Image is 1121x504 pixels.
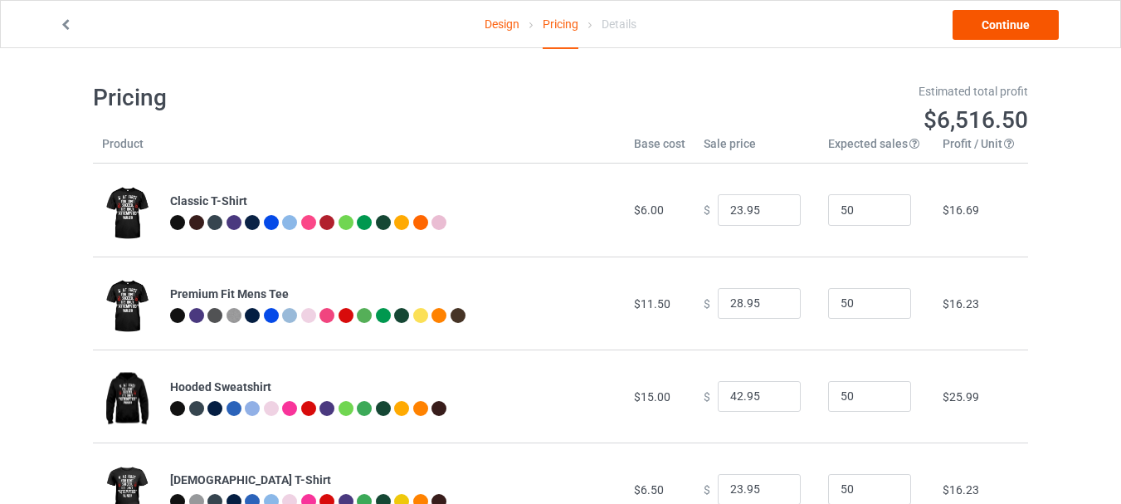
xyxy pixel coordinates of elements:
[170,380,271,394] b: Hooded Sweatshirt
[170,473,331,487] b: [DEMOGRAPHIC_DATA] T-Shirt
[485,1,519,47] a: Design
[543,1,578,49] div: Pricing
[943,390,979,404] span: $25.99
[573,83,1029,100] div: Estimated total profit
[634,483,664,497] span: $6.50
[93,83,549,113] h1: Pricing
[695,135,819,164] th: Sale price
[634,203,664,217] span: $6.00
[953,10,1059,40] a: Continue
[170,194,247,208] b: Classic T-Shirt
[704,389,710,403] span: $
[933,135,1028,164] th: Profit / Unit
[602,1,636,47] div: Details
[924,106,1028,134] span: $6,516.50
[704,296,710,310] span: $
[704,203,710,217] span: $
[943,297,979,311] span: $16.23
[943,203,979,217] span: $16.69
[943,483,979,497] span: $16.23
[634,390,670,404] span: $15.00
[704,482,710,496] span: $
[227,308,241,323] img: heather_texture.png
[634,297,670,311] span: $11.50
[170,287,289,301] b: Premium Fit Mens Tee
[93,135,161,164] th: Product
[625,135,695,164] th: Base cost
[819,135,933,164] th: Expected sales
